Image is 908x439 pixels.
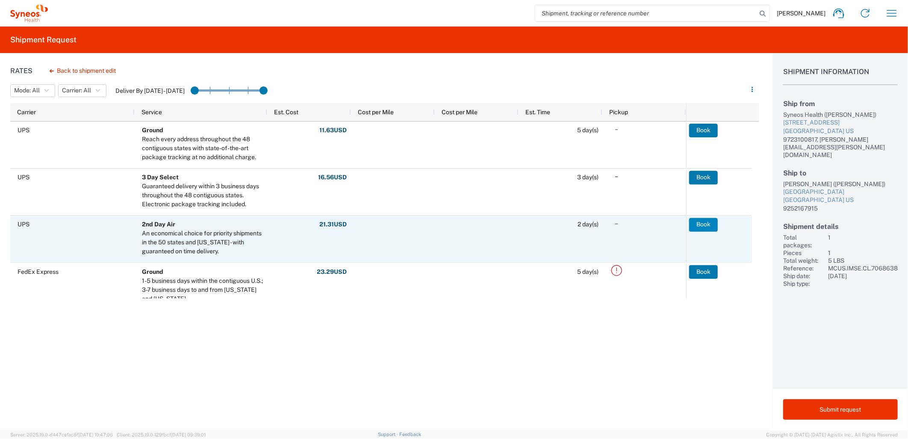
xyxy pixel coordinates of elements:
h1: Rates [10,67,32,75]
label: Deliver By [DATE] - [DATE] [115,87,185,95]
button: 11.63USD [319,124,347,137]
strong: 23.29 USD [317,268,347,276]
div: Total weight: [783,257,825,264]
span: 5 day(s) [577,127,598,133]
div: 9723100817, [PERSON_NAME][EMAIL_ADDRESS][PERSON_NAME][DOMAIN_NAME] [783,136,898,159]
h1: Shipment Information [783,68,898,85]
a: [GEOGRAPHIC_DATA][GEOGRAPHIC_DATA] US [783,188,898,205]
h2: Ship from [783,100,898,108]
span: UPS [18,127,29,133]
span: Cost per Mile [358,109,394,116]
span: 3 day(s) [577,174,598,181]
button: Book [689,265,718,279]
span: Copyright © [DATE]-[DATE] Agistix Inc., All Rights Reserved [766,431,898,439]
span: Carrier [17,109,36,116]
div: Ship date: [783,272,825,280]
b: Ground [142,268,163,275]
strong: 11.63 USD [319,126,347,134]
div: [PERSON_NAME] ([PERSON_NAME]) [783,180,898,188]
button: Carrier: All [58,84,106,97]
button: 16.56USD [318,171,347,184]
div: 1-5 business days within the contiguous U.S.; 3-7 business days to and from Alaska and Hawaii [142,276,263,303]
span: UPS [18,174,29,181]
div: [GEOGRAPHIC_DATA] US [783,127,898,136]
b: 2nd Day Air [142,221,175,228]
span: [DATE] 10:47:06 [78,432,113,437]
div: [DATE] [828,272,898,280]
div: Guaranteed delivery within 3 business days throughout the 48 contiguous states. Electronic packag... [142,182,263,209]
button: 21.31USD [319,218,347,231]
b: 3 Day Select [142,174,179,181]
a: Support [378,432,399,437]
span: [DATE] 09:39:01 [171,432,206,437]
div: MCUS.IMSE.CL.7068638 [828,264,898,272]
button: Book [689,218,718,231]
div: An economical choice for priority shipments in the 50 states and Puerto Rico - with guaranteed on... [142,229,263,256]
div: Ship type: [783,280,825,288]
div: [STREET_ADDRESS] [783,119,898,127]
span: UPS [18,221,29,228]
div: [GEOGRAPHIC_DATA] US [783,196,898,205]
strong: 16.56 USD [318,173,347,181]
button: Mode: All [10,84,55,97]
span: Est. Time [525,109,550,116]
button: Back to shipment edit [43,63,123,78]
div: 5 LBS [828,257,898,264]
b: Ground [142,127,163,133]
div: Pieces [783,249,825,257]
div: 1 [828,249,898,257]
strong: 21.31 USD [319,220,347,228]
div: 1 [828,234,898,249]
span: Cost per Mile [442,109,478,116]
input: Shipment, tracking or reference number [535,5,757,21]
span: Client: 2025.19.0-129fbcf [117,432,206,437]
button: Submit request [783,399,898,420]
button: 23.29USD [316,265,347,279]
h2: Ship to [783,169,898,177]
span: FedEx Express [18,268,59,275]
span: Carrier: All [62,86,91,95]
span: 5 day(s) [577,268,598,275]
button: Book [689,124,718,137]
div: Syneos Health ([PERSON_NAME]) [783,111,898,119]
div: 9252167915 [783,205,898,212]
div: [GEOGRAPHIC_DATA] [783,188,898,196]
a: [STREET_ADDRESS][GEOGRAPHIC_DATA] US [783,119,898,135]
a: Feedback [399,432,421,437]
h2: Shipment Request [10,35,77,45]
span: Pickup [609,109,628,116]
div: Reference: [783,264,825,272]
span: Est. Cost [274,109,298,116]
span: 2 day(s) [578,221,598,228]
span: Server: 2025.19.0-d447cefac8f [10,432,113,437]
div: Reach every address throughout the 48 contiguous states with state-of-the-art package tracking at... [142,135,263,162]
button: Book [689,171,718,184]
span: Service [142,109,162,116]
span: [PERSON_NAME] [777,9,825,17]
span: Mode: All [14,86,40,95]
div: Total packages: [783,234,825,249]
h2: Shipment details [783,222,898,231]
